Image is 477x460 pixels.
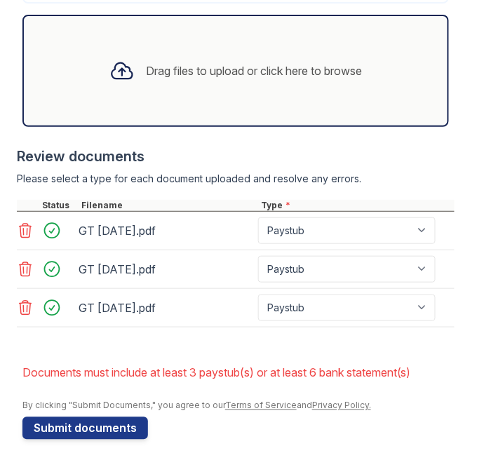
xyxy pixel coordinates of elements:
[17,147,455,166] div: Review documents
[258,200,455,211] div: Type
[79,219,253,242] div: GT [DATE].pdf
[39,200,79,211] div: Status
[22,358,455,386] li: Documents must include at least 3 paystub(s) or at least 6 bank statement(s)
[312,400,371,411] a: Privacy Policy.
[79,297,253,319] div: GT [DATE].pdf
[22,400,455,412] div: By clicking "Submit Documents," you agree to our and
[79,258,253,280] div: GT [DATE].pdf
[17,172,455,186] div: Please select a type for each document uploaded and resolve any errors.
[146,62,362,79] div: Drag files to upload or click here to browse
[225,400,297,411] a: Terms of Service
[22,417,148,440] button: Submit documents
[79,200,258,211] div: Filename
